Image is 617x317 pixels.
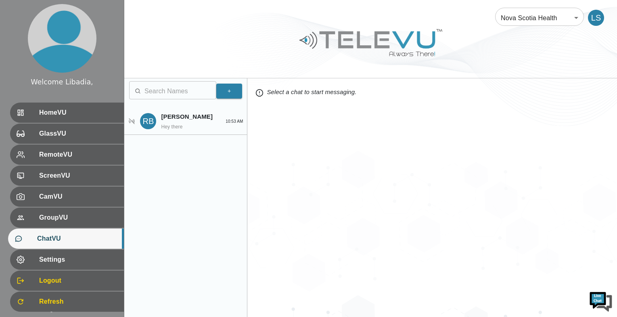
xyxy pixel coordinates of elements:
[226,118,243,124] p: 10:53 AM
[10,250,124,270] div: Settings
[255,86,609,99] p: Select a chat to start messaging.
[10,292,124,312] div: Refresh
[10,124,124,144] div: GlassVU
[39,171,117,181] span: ScreenVU
[39,108,117,118] span: HomeVU
[140,113,156,129] div: RB
[161,123,212,130] p: Hey there
[31,77,93,87] div: Welcome Libadia,
[37,234,117,244] span: ChatVU
[39,213,117,223] span: GroupVU
[10,166,124,186] div: ScreenVU
[39,192,117,202] span: CamVU
[10,103,124,123] div: HomeVU
[588,10,604,26] div: LS
[39,129,117,139] span: GlassVU
[10,208,124,228] div: GroupVU
[10,187,124,207] div: CamVU
[10,271,124,291] div: Logout
[589,289,613,313] img: Chat Widget
[216,84,242,99] button: +
[161,112,218,122] p: [PERSON_NAME]
[39,297,117,307] span: Refresh
[144,83,216,99] input: Search Names
[39,255,117,265] span: Settings
[39,150,117,160] span: RemoteVU
[39,276,117,286] span: Logout
[495,6,584,29] div: Nova Scotia Health
[28,4,96,73] img: profile.png
[298,26,443,59] img: Logo
[8,229,124,249] div: ChatVU
[10,145,124,165] div: RemoteVU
